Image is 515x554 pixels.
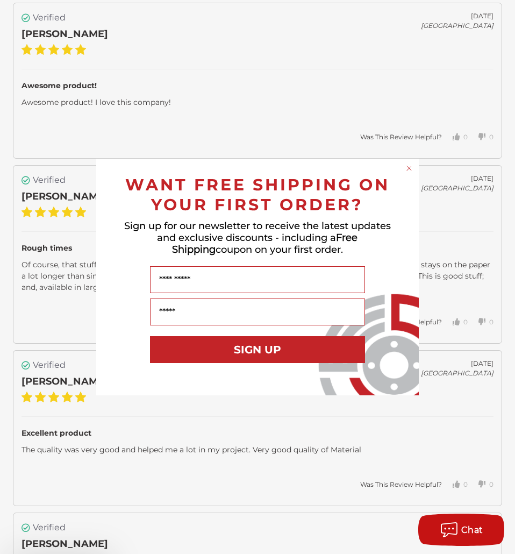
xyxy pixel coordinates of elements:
button: SIGN UP [150,336,365,363]
span: Chat [461,525,483,535]
span: Sign up for our newsletter to receive the latest updates and exclusive discounts - including a co... [124,220,391,255]
button: Chat [418,514,504,546]
button: Close dialog [404,163,414,174]
span: Free Shipping [172,232,358,255]
span: WANT FREE SHIPPING ON YOUR FIRST ORDER? [125,175,390,215]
